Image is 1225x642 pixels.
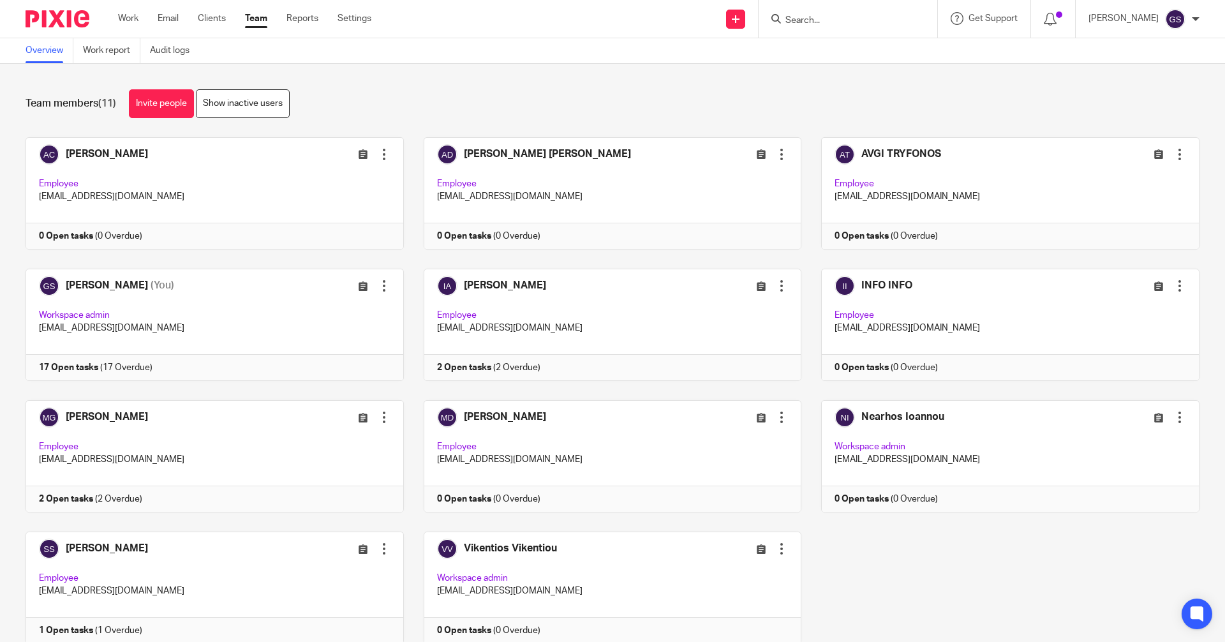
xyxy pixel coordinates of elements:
span: Get Support [969,14,1018,23]
a: Work [118,12,138,25]
a: Invite people [129,89,194,118]
a: Email [158,12,179,25]
a: Overview [26,38,73,63]
a: Work report [83,38,140,63]
span: (11) [98,98,116,108]
a: Audit logs [150,38,199,63]
img: svg%3E [1165,9,1185,29]
a: Settings [338,12,371,25]
h1: Team members [26,97,116,110]
input: Search [784,15,899,27]
a: Show inactive users [196,89,290,118]
img: Pixie [26,10,89,27]
a: Clients [198,12,226,25]
a: Reports [286,12,318,25]
a: Team [245,12,267,25]
p: [PERSON_NAME] [1088,12,1159,25]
